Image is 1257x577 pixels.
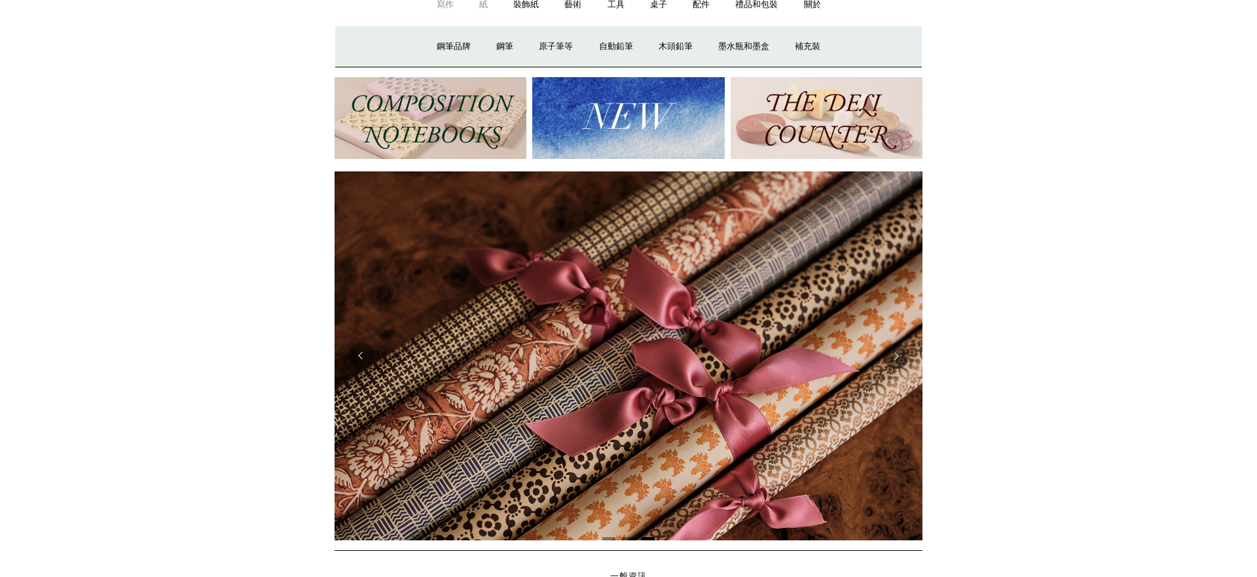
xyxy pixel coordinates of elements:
font: 原子筆等 [539,41,573,51]
a: 自動鉛筆 [587,29,645,64]
button: 第 2 頁 [622,537,635,540]
font: 補充裝 [795,41,820,51]
button: 第 1 頁 [602,537,615,540]
font: 鋼筆 [496,41,513,51]
font: 墨水瓶和墨盒 [718,41,769,51]
a: 鋼筆 [484,29,525,64]
font: 鋼筆品牌 [437,41,471,51]
a: 鋼筆品牌 [425,29,483,64]
button: 下一個 [883,343,909,369]
a: 原子筆等 [527,29,585,64]
a: 木頭鉛筆 [647,29,704,64]
a: 補充裝 [783,29,832,64]
img: 202302 組成分類帳.jpg__PID:69722ee6-fa44-49dd-a067-31375e5d54ec [335,77,526,159]
font: 自動鉛筆 [599,41,633,51]
img: New.jpg__PID:f73bdf93-380a-4a35-bcfe-7823039498e1 [532,77,724,159]
img: 熟食櫃檯 [731,77,922,159]
a: 墨水瓶和墨盒 [706,29,781,64]
font: 木頭鉛筆 [659,41,693,51]
button: 第 3 頁 [642,537,655,540]
img: 早鳥 [335,171,922,540]
button: 以前的 [348,343,374,369]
